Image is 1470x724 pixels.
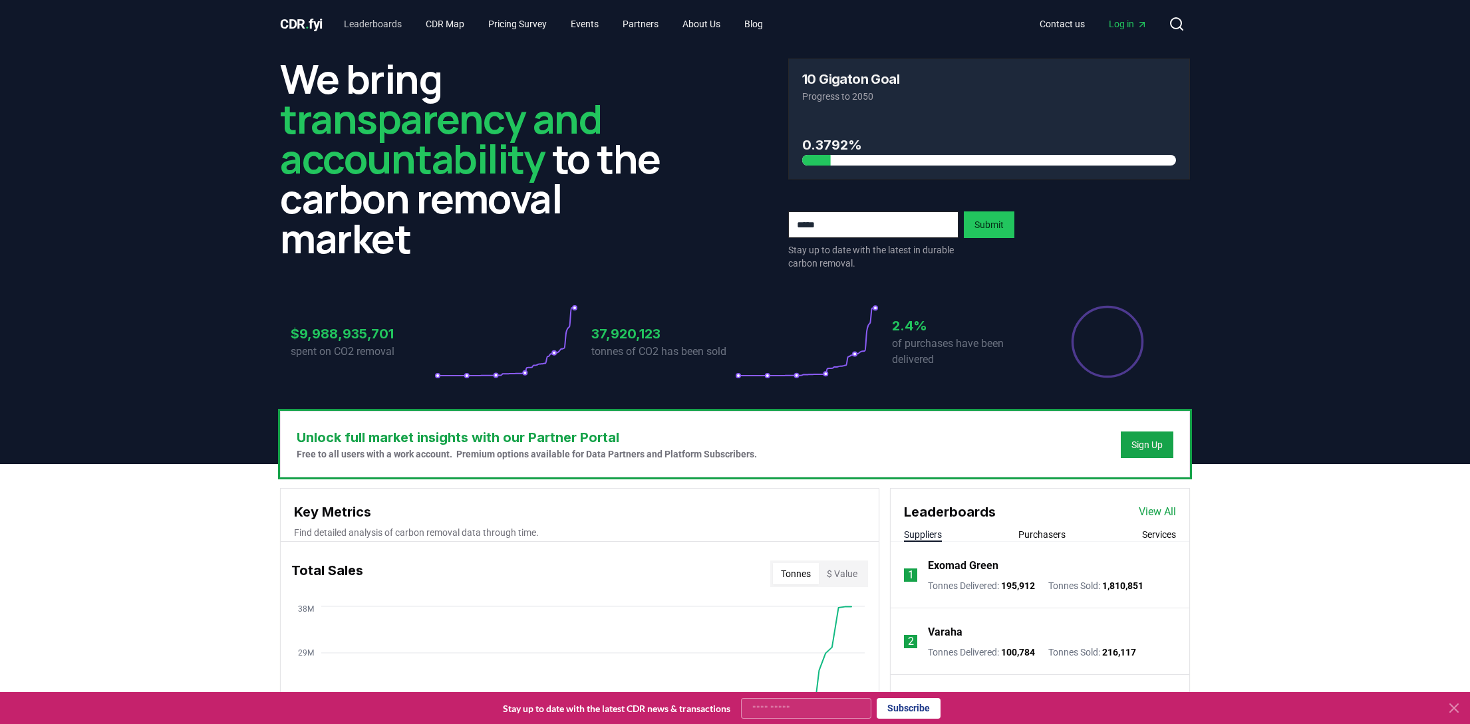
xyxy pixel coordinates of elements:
[928,558,998,574] a: Exomad Green
[280,15,323,33] a: CDR.fyi
[1139,504,1176,520] a: View All
[291,560,363,587] h3: Total Sales
[802,72,899,86] h3: 10 Gigaton Goal
[819,563,865,584] button: $ Value
[734,12,774,36] a: Blog
[773,563,819,584] button: Tonnes
[591,324,735,344] h3: 37,920,123
[1001,647,1035,658] span: 100,784
[297,447,757,461] p: Free to all users with a work account. Premium options available for Data Partners and Platform S...
[291,324,434,344] h3: $9,988,935,701
[415,12,475,36] a: CDR Map
[291,344,434,360] p: spent on CO2 removal
[280,59,682,258] h2: We bring to the carbon removal market
[478,12,557,36] a: Pricing Survey
[297,427,757,447] h3: Unlock full market insights with our Partner Portal
[1142,528,1176,541] button: Services
[1029,12,1158,36] nav: Main
[1029,12,1096,36] a: Contact us
[591,344,735,360] p: tonnes of CO2 has been sold
[788,243,958,270] p: Stay up to date with the latest in durable carbon removal.
[1102,647,1136,658] span: 216,117
[908,567,914,583] p: 1
[1098,12,1158,36] a: Log in
[1048,579,1143,592] p: Tonnes Sold :
[802,90,1176,103] p: Progress to 2050
[904,502,996,522] h3: Leaderboards
[1131,438,1163,451] a: Sign Up
[892,336,1036,368] p: of purchases have been delivered
[305,16,309,32] span: .
[294,502,865,522] h3: Key Metrics
[928,579,1035,592] p: Tonnes Delivered :
[928,691,1021,707] a: Aperam BioEnergia
[892,316,1036,336] h3: 2.4%
[1109,17,1147,31] span: Log in
[1001,580,1035,591] span: 195,912
[298,648,314,658] tspan: 29M
[294,526,865,539] p: Find detailed analysis of carbon removal data through time.
[1121,431,1173,458] button: Sign Up
[908,634,914,650] p: 2
[1102,580,1143,591] span: 1,810,851
[333,12,774,36] nav: Main
[280,16,323,32] span: CDR fyi
[1048,646,1136,659] p: Tonnes Sold :
[560,12,609,36] a: Events
[280,91,601,185] span: transparency and accountability
[928,646,1035,659] p: Tonnes Delivered :
[1018,528,1066,541] button: Purchasers
[298,604,314,614] tspan: 38M
[904,528,942,541] button: Suppliers
[802,135,1176,155] h3: 0.3792%
[1070,304,1145,379] div: Percentage of sales delivered
[964,211,1014,238] button: Submit
[672,12,731,36] a: About Us
[612,12,669,36] a: Partners
[333,12,412,36] a: Leaderboards
[928,624,962,640] a: Varaha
